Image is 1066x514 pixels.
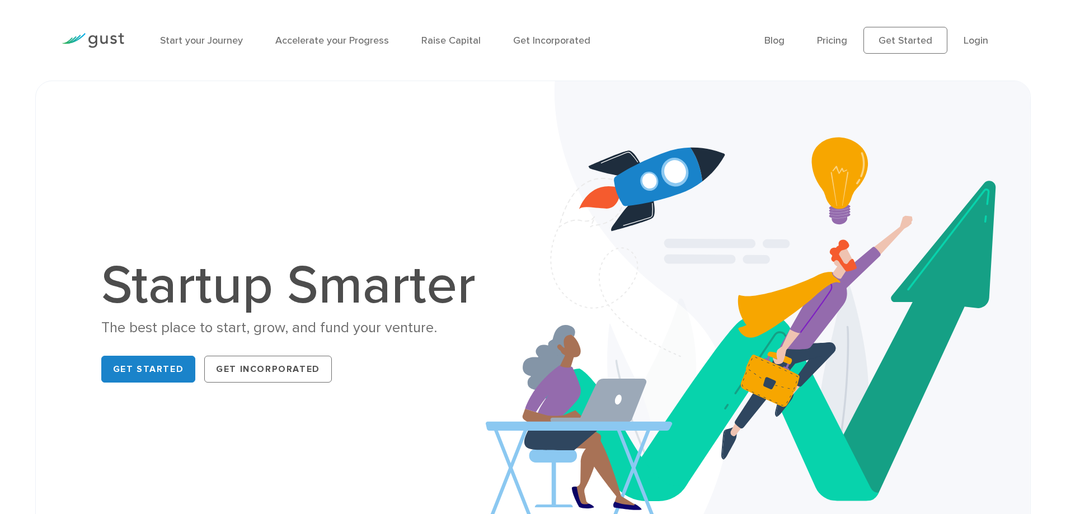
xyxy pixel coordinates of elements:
[513,35,590,46] a: Get Incorporated
[764,35,785,46] a: Blog
[101,318,487,338] div: The best place to start, grow, and fund your venture.
[964,35,988,46] a: Login
[101,259,487,313] h1: Startup Smarter
[160,35,243,46] a: Start your Journey
[863,27,947,54] a: Get Started
[817,35,847,46] a: Pricing
[101,356,196,383] a: Get Started
[275,35,389,46] a: Accelerate your Progress
[421,35,481,46] a: Raise Capital
[204,356,332,383] a: Get Incorporated
[62,33,124,48] img: Gust Logo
